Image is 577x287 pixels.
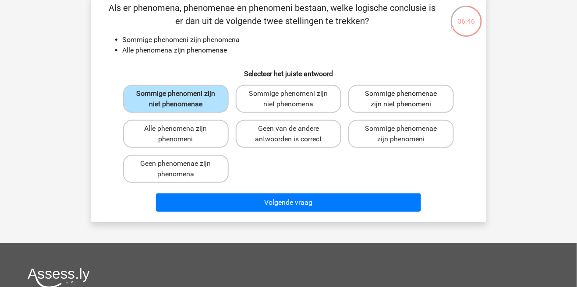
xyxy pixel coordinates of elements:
[236,120,341,148] label: Geen van de andere antwoorden is correct
[348,120,454,148] label: Sommige phenomenae zijn phenomeni
[123,45,472,56] li: Alle phenomena zijn phenomenae
[156,193,421,212] button: Volgende vraag
[123,155,229,183] label: Geen phenomenae zijn phenomena
[105,63,472,78] h6: Selecteer het juiste antwoord
[123,120,229,148] label: Alle phenomena zijn phenomeni
[123,35,472,45] li: Sommige phenomeni zijn phenomena
[236,85,341,113] label: Sommige phenomeni zijn niet phenomena
[123,85,229,113] label: Sommige phenomeni zijn niet phenomenae
[105,1,439,28] p: Als er phenomena, phenomenae en phenomeni bestaan, welke logische conclusie is er dan uit de volg...
[348,85,454,113] label: Sommige phenomenae zijn niet phenomeni
[450,5,483,27] div: 06:46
